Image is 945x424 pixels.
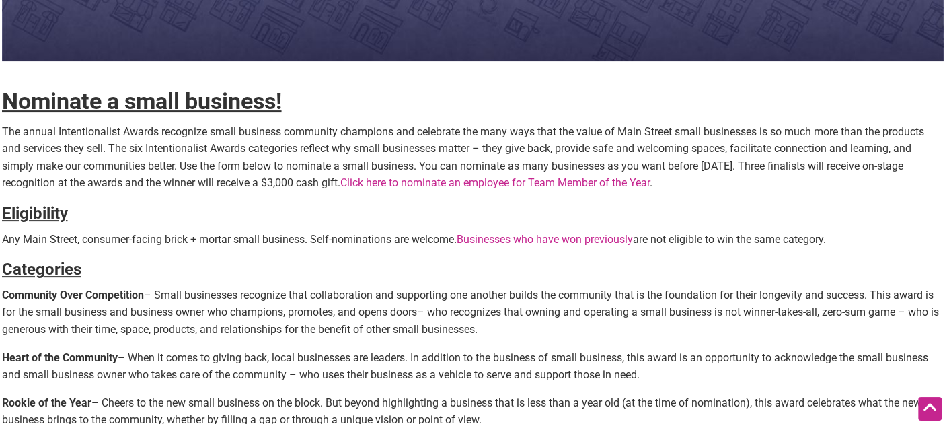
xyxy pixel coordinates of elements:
strong: Rookie of the Year [2,396,91,409]
p: – Small businesses recognize that collaboration and supporting one another builds the community t... [2,287,944,339]
strong: Categories [2,260,81,279]
strong: Nominate a small business! [2,87,282,114]
p: – When it comes to giving back, local businesses are leaders. In addition to the business of smal... [2,349,944,384]
p: Any Main Street, consumer-facing brick + mortar small business. Self-nominations are welcome. are... [2,231,944,248]
strong: Eligibility [2,204,68,223]
a: Click here to nominate an employee for Team Member of the Year [340,176,650,189]
strong: Community Over Competition [2,289,144,302]
p: The annual Intentionalist Awards recognize small business community champions and celebrate the m... [2,123,944,192]
a: Businesses who have won previously [457,233,633,246]
strong: Heart of the Community [2,351,118,364]
div: Scroll Back to Top [918,397,942,421]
